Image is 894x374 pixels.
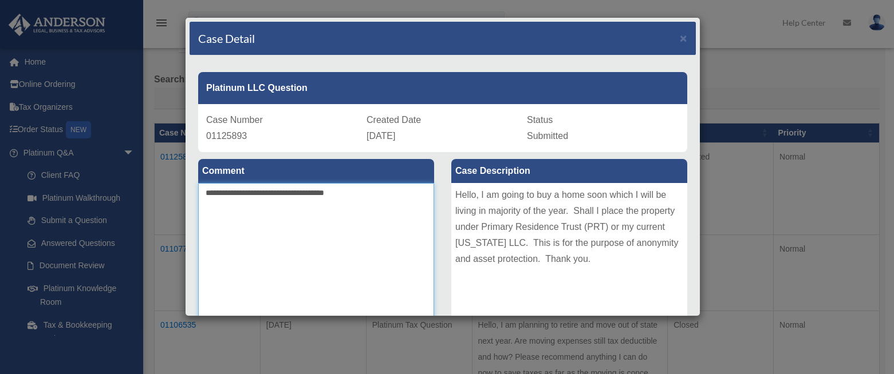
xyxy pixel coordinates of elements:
[206,131,247,141] span: 01125893
[680,31,687,45] span: ×
[527,131,568,141] span: Submitted
[451,159,687,183] label: Case Description
[198,159,434,183] label: Comment
[367,131,395,141] span: [DATE]
[198,30,255,46] h4: Case Detail
[367,115,421,125] span: Created Date
[451,183,687,355] div: Hello, I am going to buy a home soon which I will be living in majority of the year. Shall I plac...
[206,115,263,125] span: Case Number
[680,32,687,44] button: Close
[527,115,553,125] span: Status
[198,72,687,104] div: Platinum LLC Question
